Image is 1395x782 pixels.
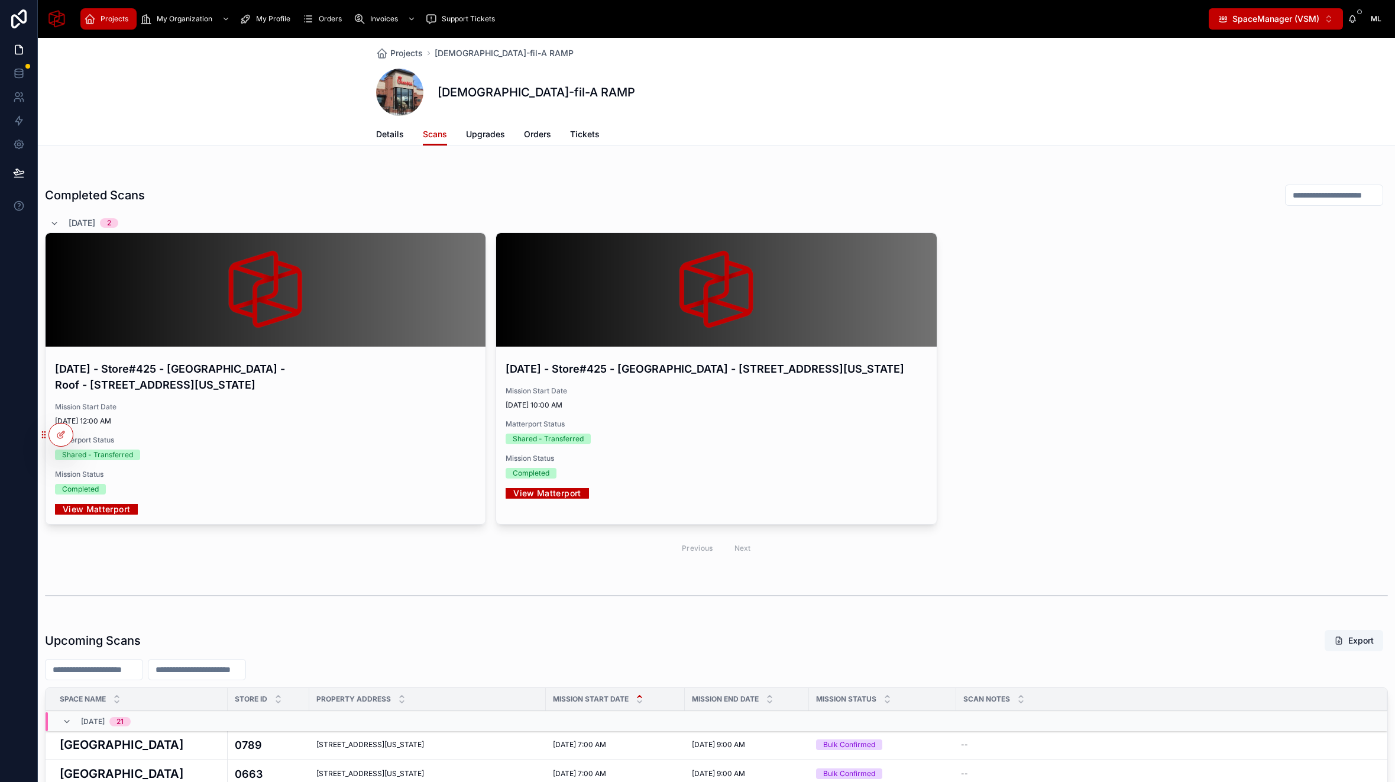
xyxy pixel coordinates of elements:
[235,694,267,704] span: Store ID
[506,454,927,463] span: Mission Status
[496,233,936,347] div: Processing.png
[55,416,476,426] span: [DATE] 12:00 AM
[553,769,606,778] span: [DATE] 7:00 AM
[45,232,486,525] a: [DATE] - Store#425 - [GEOGRAPHIC_DATA] -Roof - [STREET_ADDRESS][US_STATE]Mission Start Date[DATE]...
[823,739,875,750] div: Bulk Confirmed
[1371,14,1381,24] span: ML
[823,768,875,779] div: Bulk Confirmed
[76,6,1209,32] div: scrollable content
[55,402,476,412] span: Mission Start Date
[570,128,600,140] span: Tickets
[513,434,584,444] div: Shared - Transferred
[524,128,551,140] span: Orders
[376,47,423,59] a: Projects
[350,8,422,30] a: Invoices
[961,769,968,778] div: --
[370,14,398,24] span: Invoices
[553,740,606,749] span: [DATE] 7:00 AM
[376,124,404,147] a: Details
[80,8,137,30] a: Projects
[60,736,183,754] h3: [GEOGRAPHIC_DATA]
[506,419,927,429] span: Matterport Status
[423,124,447,146] a: Scans
[107,218,111,228] div: 2
[316,740,539,749] a: [STREET_ADDRESS][US_STATE]
[963,694,1010,704] span: Scan Notes
[62,484,99,495] div: Completed
[55,500,138,518] a: View Matterport
[60,736,221,754] a: [GEOGRAPHIC_DATA]
[235,766,302,782] a: 0663
[319,14,342,24] span: Orders
[45,632,141,649] h1: Upcoming Scans
[435,47,574,59] a: [DEMOGRAPHIC_DATA]-fil-A RAMP
[692,769,802,778] a: [DATE] 9:00 AM
[692,694,759,704] span: Mission End Date
[438,84,635,101] h1: [DEMOGRAPHIC_DATA]-fil-A RAMP
[390,47,423,59] span: Projects
[55,361,476,393] h4: [DATE] - Store#425 - [GEOGRAPHIC_DATA] -Roof - [STREET_ADDRESS][US_STATE]
[47,9,66,28] img: App logo
[299,8,350,30] a: Orders
[506,484,588,502] a: View Matterport
[1209,8,1343,30] button: Select Button
[45,187,145,203] h1: Completed Scans
[60,694,106,704] span: Space Name
[46,233,486,347] div: Processing.png
[506,361,927,377] h4: [DATE] - Store#425 - [GEOGRAPHIC_DATA] - [STREET_ADDRESS][US_STATE]
[506,400,927,410] span: [DATE] 10:00 AM
[316,740,424,749] span: [STREET_ADDRESS][US_STATE]
[1325,630,1383,651] button: Export
[422,8,503,30] a: Support Tickets
[316,694,391,704] span: Property Address
[570,124,600,147] a: Tickets
[235,737,302,753] a: 0789
[506,386,927,396] span: Mission Start Date
[466,124,505,147] a: Upgrades
[101,14,128,24] span: Projects
[69,217,95,229] span: [DATE]
[466,128,505,140] span: Upgrades
[316,769,424,778] span: [STREET_ADDRESS][US_STATE]
[692,740,802,749] a: [DATE] 9:00 AM
[816,694,876,704] span: Mission Status
[496,232,937,525] a: [DATE] - Store#425 - [GEOGRAPHIC_DATA] - [STREET_ADDRESS][US_STATE]Mission Start Date[DATE] 10:00...
[55,470,476,479] span: Mission Status
[376,128,404,140] span: Details
[236,8,299,30] a: My Profile
[55,435,476,445] span: Matterport Status
[553,769,678,778] a: [DATE] 7:00 AM
[316,769,539,778] a: [STREET_ADDRESS][US_STATE]
[553,694,629,704] span: Mission Start Date
[81,717,105,726] span: [DATE]
[157,14,212,24] span: My Organization
[442,14,495,24] span: Support Tickets
[62,450,133,460] div: Shared - Transferred
[816,739,949,750] a: Bulk Confirmed
[553,740,678,749] a: [DATE] 7:00 AM
[956,735,1373,754] a: --
[423,128,447,140] span: Scans
[692,740,745,749] span: [DATE] 9:00 AM
[524,124,551,147] a: Orders
[816,768,949,779] a: Bulk Confirmed
[1232,13,1319,25] span: SpaceManager (VSM)
[513,468,549,479] div: Completed
[116,717,124,726] div: 21
[692,769,745,778] span: [DATE] 9:00 AM
[961,740,968,749] div: --
[137,8,236,30] a: My Organization
[256,14,290,24] span: My Profile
